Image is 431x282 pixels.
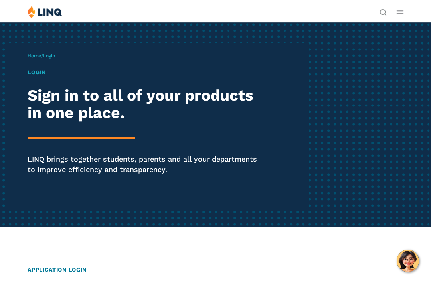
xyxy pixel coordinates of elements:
[397,250,419,272] button: Hello, have a question? Let’s chat.
[28,87,264,122] h2: Sign in to all of your products in one place.
[28,266,403,274] h2: Application Login
[397,8,403,16] button: Open Main Menu
[28,154,264,174] p: LINQ brings together students, parents and all your departments to improve efficiency and transpa...
[28,53,41,59] a: Home
[380,6,387,15] nav: Utility Navigation
[28,53,55,59] span: /
[380,8,387,15] button: Open Search Bar
[43,53,55,59] span: Login
[28,6,62,18] img: LINQ | K‑12 Software
[28,68,264,77] h1: Login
